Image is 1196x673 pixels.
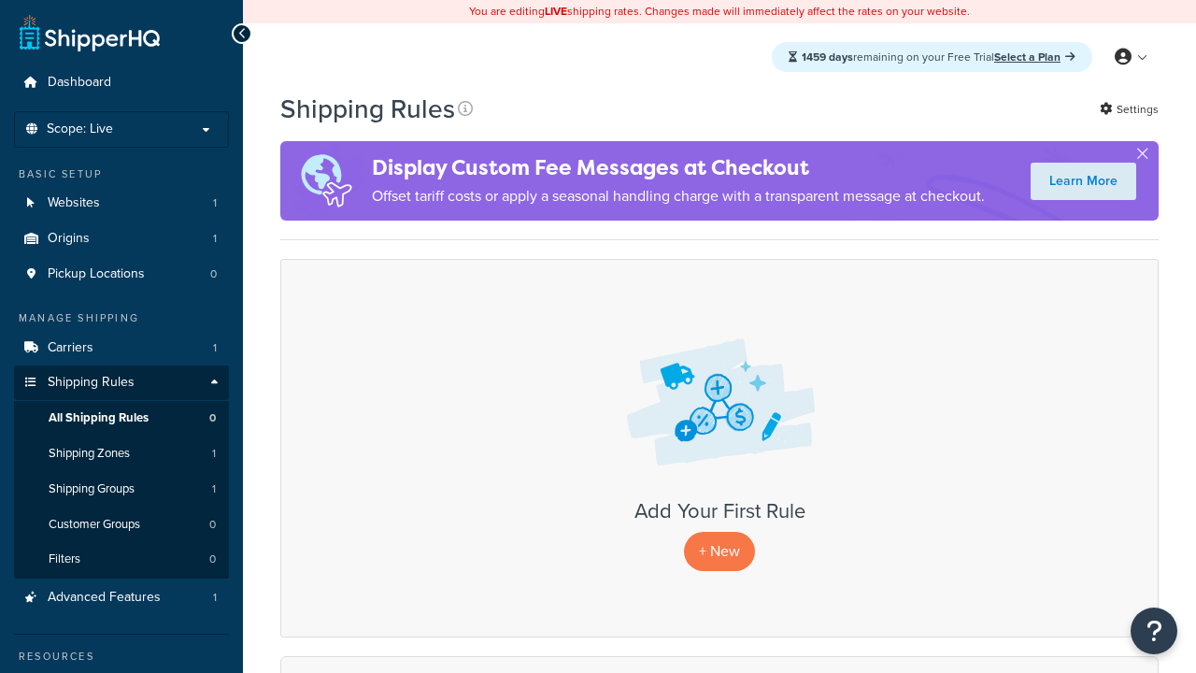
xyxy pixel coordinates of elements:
[48,231,90,247] span: Origins
[280,91,455,127] h1: Shipping Rules
[14,222,229,256] li: Origins
[684,532,755,570] p: + New
[48,75,111,91] span: Dashboard
[48,195,100,211] span: Websites
[1100,96,1159,122] a: Settings
[14,331,229,365] a: Carriers 1
[14,166,229,182] div: Basic Setup
[1031,163,1136,200] a: Learn More
[20,14,160,51] a: ShipperHQ Home
[212,481,216,497] span: 1
[47,122,113,137] span: Scope: Live
[14,365,229,400] a: Shipping Rules
[49,517,140,533] span: Customer Groups
[994,49,1075,65] a: Select a Plan
[545,3,567,20] b: LIVE
[209,410,216,426] span: 0
[213,231,217,247] span: 1
[14,542,229,577] a: Filters 0
[802,49,853,65] strong: 1459 days
[48,590,161,606] span: Advanced Features
[49,551,80,567] span: Filters
[14,472,229,507] li: Shipping Groups
[48,375,135,391] span: Shipping Rules
[210,266,217,282] span: 0
[213,340,217,356] span: 1
[48,340,93,356] span: Carriers
[14,401,229,436] a: All Shipping Rules 0
[14,257,229,292] li: Pickup Locations
[14,65,229,100] a: Dashboard
[14,331,229,365] li: Carriers
[14,186,229,221] a: Websites 1
[1131,608,1177,654] button: Open Resource Center
[14,508,229,542] a: Customer Groups 0
[48,266,145,282] span: Pickup Locations
[14,508,229,542] li: Customer Groups
[14,401,229,436] li: All Shipping Rules
[14,580,229,615] a: Advanced Features 1
[212,446,216,462] span: 1
[372,152,985,183] h4: Display Custom Fee Messages at Checkout
[49,446,130,462] span: Shipping Zones
[280,141,372,221] img: duties-banner-06bc72dcb5fe05cb3f9472aba00be2ae8eb53ab6f0d8bb03d382ba314ac3c341.png
[14,542,229,577] li: Filters
[14,437,229,471] li: Shipping Zones
[14,257,229,292] a: Pickup Locations 0
[372,183,985,209] p: Offset tariff costs or apply a seasonal handling charge with a transparent message at checkout.
[49,481,135,497] span: Shipping Groups
[14,222,229,256] a: Origins 1
[14,649,229,665] div: Resources
[300,500,1139,523] h3: Add Your First Rule
[14,310,229,326] div: Manage Shipping
[14,186,229,221] li: Websites
[49,410,149,426] span: All Shipping Rules
[14,365,229,579] li: Shipping Rules
[772,42,1092,72] div: remaining on your Free Trial
[14,437,229,471] a: Shipping Zones 1
[213,590,217,606] span: 1
[209,551,216,567] span: 0
[213,195,217,211] span: 1
[14,472,229,507] a: Shipping Groups 1
[14,580,229,615] li: Advanced Features
[209,517,216,533] span: 0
